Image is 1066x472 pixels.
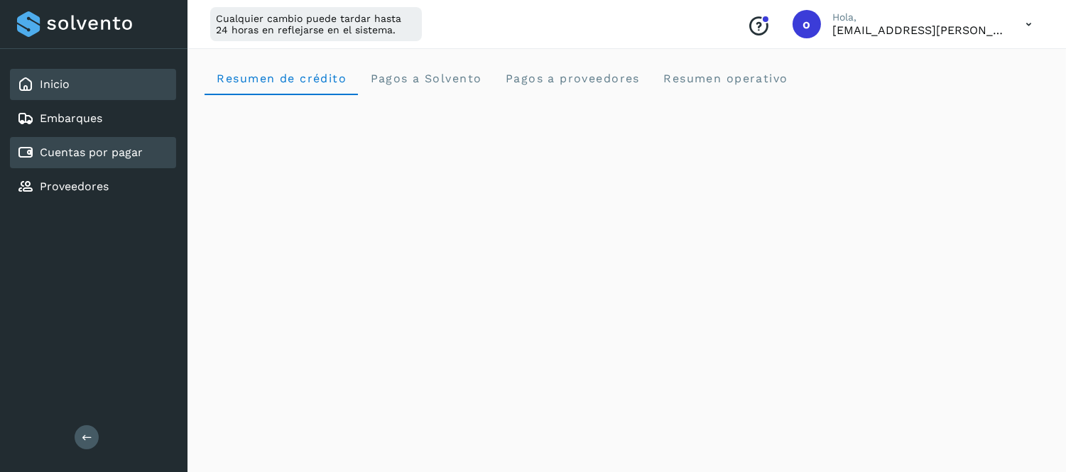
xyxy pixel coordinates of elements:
a: Cuentas por pagar [40,146,143,159]
span: Pagos a Solvento [369,72,482,85]
div: Cualquier cambio puede tardar hasta 24 horas en reflejarse en el sistema. [210,7,422,41]
div: Proveedores [10,171,176,202]
p: Hola, [832,11,1003,23]
span: Resumen de crédito [216,72,347,85]
div: Cuentas por pagar [10,137,176,168]
span: Pagos a proveedores [504,72,640,85]
a: Inicio [40,77,70,91]
a: Embarques [40,111,102,125]
span: Resumen operativo [663,72,788,85]
div: Inicio [10,69,176,100]
div: Embarques [10,103,176,134]
a: Proveedores [40,180,109,193]
p: ops.lozano@solvento.mx [832,23,1003,37]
